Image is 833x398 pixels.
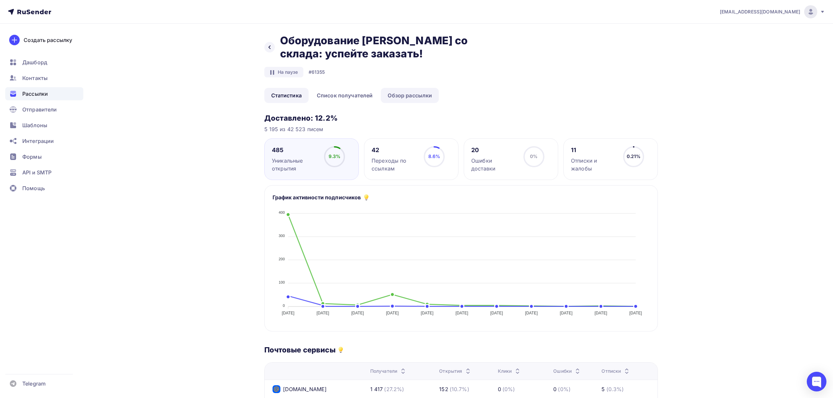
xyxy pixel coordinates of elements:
span: [EMAIL_ADDRESS][DOMAIN_NAME] [720,9,800,15]
div: 0 [553,385,557,393]
tspan: [DATE] [351,311,364,315]
span: Интеграции [22,137,54,145]
div: 0 [498,385,501,393]
tspan: [DATE] [629,311,642,315]
div: Клики [498,368,522,374]
a: Формы [5,150,83,163]
tspan: [DATE] [386,311,399,315]
span: Рассылки [22,90,48,98]
div: (0%) [502,385,515,393]
div: (27.2%) [384,385,404,393]
a: Статистика [264,88,309,103]
div: На паузе [264,67,303,77]
span: 0.21% [627,153,641,159]
div: 1 417 [370,385,383,393]
div: Отписки [601,368,631,374]
div: Переходы по ссылкам [372,157,418,172]
div: 42 [372,146,418,154]
tspan: [DATE] [490,311,503,315]
span: Формы [22,153,42,161]
div: #61355 [309,69,325,75]
tspan: 100 [278,280,285,284]
a: Список получателей [310,88,380,103]
div: 152 [439,385,448,393]
div: Ошибки доставки [471,157,518,172]
tspan: [DATE] [421,311,434,315]
tspan: [DATE] [456,311,468,315]
div: (0%) [558,385,571,393]
div: (10.7%) [450,385,469,393]
a: Обзор рассылки [381,88,439,103]
div: Получатели [370,368,407,374]
tspan: [DATE] [559,311,572,315]
tspan: [DATE] [525,311,538,315]
h2: Оборудование [PERSON_NAME] со склада: успейте заказать! [280,34,478,60]
a: Шаблоны [5,119,83,132]
span: Отправители [22,106,57,113]
div: 5 [601,385,605,393]
div: Открытия [439,368,472,374]
a: [EMAIL_ADDRESS][DOMAIN_NAME] [720,5,825,18]
div: 20 [471,146,518,154]
tspan: [DATE] [316,311,329,315]
a: Рассылки [5,87,83,100]
a: Контакты [5,71,83,85]
div: [DOMAIN_NAME] [273,385,327,393]
div: Создать рассылку [24,36,72,44]
div: Отписки и жалобы [571,157,617,172]
tspan: 300 [278,234,285,238]
span: API и SMTP [22,169,51,176]
span: 0% [530,153,538,159]
div: Уникальные открытия [272,157,318,172]
div: (0.3%) [606,385,624,393]
tspan: [DATE] [594,311,607,315]
tspan: 400 [278,210,285,214]
div: 5 195 из 42 523 писем [264,125,658,133]
h3: Почтовые сервисы [264,345,335,354]
span: Помощь [22,184,45,192]
span: Telegram [22,380,46,388]
tspan: [DATE] [282,311,295,315]
tspan: 0 [283,304,285,308]
div: 11 [571,146,617,154]
tspan: 200 [278,257,285,261]
div: 485 [272,146,318,154]
a: Дашборд [5,56,83,69]
span: Дашборд [22,58,47,66]
h3: Доставлено: 12.2% [264,113,658,123]
span: Контакты [22,74,48,82]
span: 8.6% [428,153,440,159]
span: Шаблоны [22,121,47,129]
h5: График активности подписчиков [273,193,361,201]
a: Отправители [5,103,83,116]
div: Ошибки [553,368,581,374]
span: 9.3% [329,153,341,159]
